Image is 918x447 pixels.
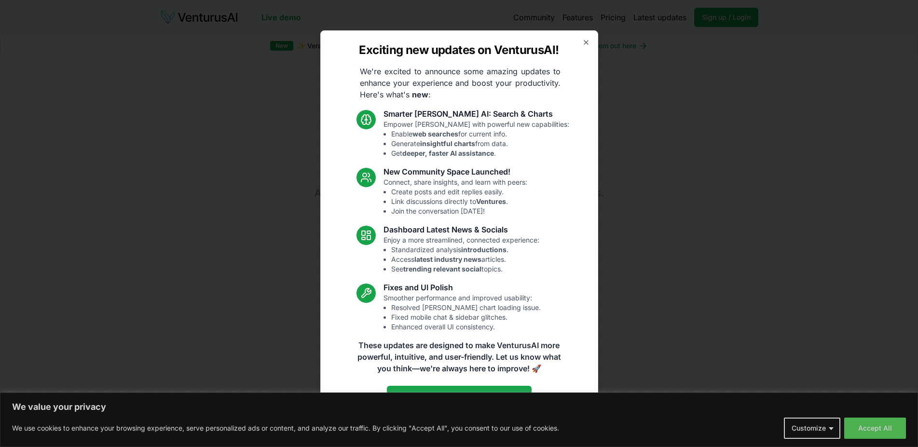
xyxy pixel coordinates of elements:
[414,255,481,263] strong: latest industry news
[352,66,568,100] p: We're excited to announce some amazing updates to enhance your experience and boost your producti...
[384,120,569,158] p: Empower [PERSON_NAME] with powerful new capabilities:
[461,245,507,254] strong: introductions
[384,224,539,235] h3: Dashboard Latest News & Socials
[391,206,527,216] li: Join the conversation [DATE]!
[391,245,539,255] li: Standardized analysis .
[351,339,567,374] p: These updates are designed to make VenturusAI more powerful, intuitive, and user-friendly. Let us...
[384,282,541,293] h3: Fixes and UI Polish
[391,129,569,139] li: Enable for current info.
[391,312,541,322] li: Fixed mobile chat & sidebar glitches.
[384,108,569,120] h3: Smarter [PERSON_NAME] AI: Search & Charts
[476,197,506,205] strong: Ventures
[384,166,527,177] h3: New Community Space Launched!
[391,322,541,332] li: Enhanced overall UI consistency.
[384,177,527,216] p: Connect, share insights, and learn with peers:
[412,130,458,138] strong: web searches
[384,235,539,274] p: Enjoy a more streamlined, connected experience:
[391,264,539,274] li: See topics.
[391,139,569,149] li: Generate from data.
[402,149,494,157] strong: deeper, faster AI assistance
[391,149,569,158] li: Get .
[391,255,539,264] li: Access articles.
[412,90,428,99] strong: new
[391,197,527,206] li: Link discussions directly to .
[403,265,481,273] strong: trending relevant social
[420,139,475,148] strong: insightful charts
[387,386,532,405] a: Read the full announcement on our blog!
[359,42,559,58] h2: Exciting new updates on VenturusAI!
[384,293,541,332] p: Smoother performance and improved usability:
[391,303,541,312] li: Resolved [PERSON_NAME] chart loading issue.
[391,187,527,197] li: Create posts and edit replies easily.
